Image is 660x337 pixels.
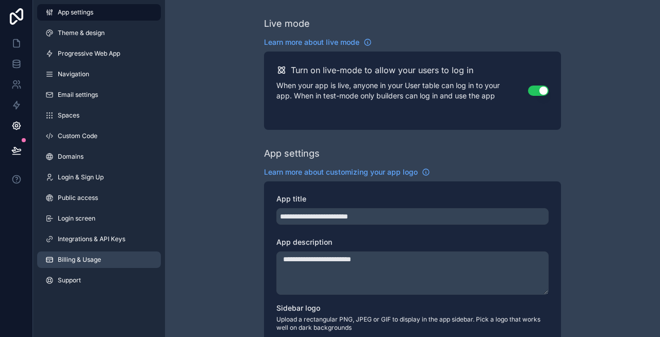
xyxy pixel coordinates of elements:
[264,167,430,177] a: Learn more about customizing your app logo
[58,276,81,284] span: Support
[37,25,161,41] a: Theme & design
[291,64,473,76] h2: Turn on live-mode to allow your users to log in
[37,107,161,124] a: Spaces
[58,256,101,264] span: Billing & Usage
[37,169,161,186] a: Login & Sign Up
[276,304,320,312] span: Sidebar logo
[58,194,98,202] span: Public access
[58,29,105,37] span: Theme & design
[37,148,161,165] a: Domains
[37,87,161,103] a: Email settings
[37,190,161,206] a: Public access
[58,153,84,161] span: Domains
[37,4,161,21] a: App settings
[58,132,97,140] span: Custom Code
[58,91,98,99] span: Email settings
[276,238,332,246] span: App description
[58,173,104,181] span: Login & Sign Up
[37,128,161,144] a: Custom Code
[264,37,359,47] span: Learn more about live mode
[37,251,161,268] a: Billing & Usage
[276,80,528,101] p: When your app is live, anyone in your User table can log in to your app. When in test-mode only b...
[58,111,79,120] span: Spaces
[58,235,125,243] span: Integrations & API Keys
[37,210,161,227] a: Login screen
[58,8,93,16] span: App settings
[58,214,95,223] span: Login screen
[58,49,120,58] span: Progressive Web App
[276,315,549,332] span: Upload a rectangular PNG, JPEG or GIF to display in the app sidebar. Pick a logo that works well ...
[264,16,310,31] div: Live mode
[37,231,161,247] a: Integrations & API Keys
[264,167,418,177] span: Learn more about customizing your app logo
[37,45,161,62] a: Progressive Web App
[264,37,372,47] a: Learn more about live mode
[276,194,306,203] span: App title
[37,272,161,289] a: Support
[37,66,161,82] a: Navigation
[264,146,320,161] div: App settings
[58,70,89,78] span: Navigation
